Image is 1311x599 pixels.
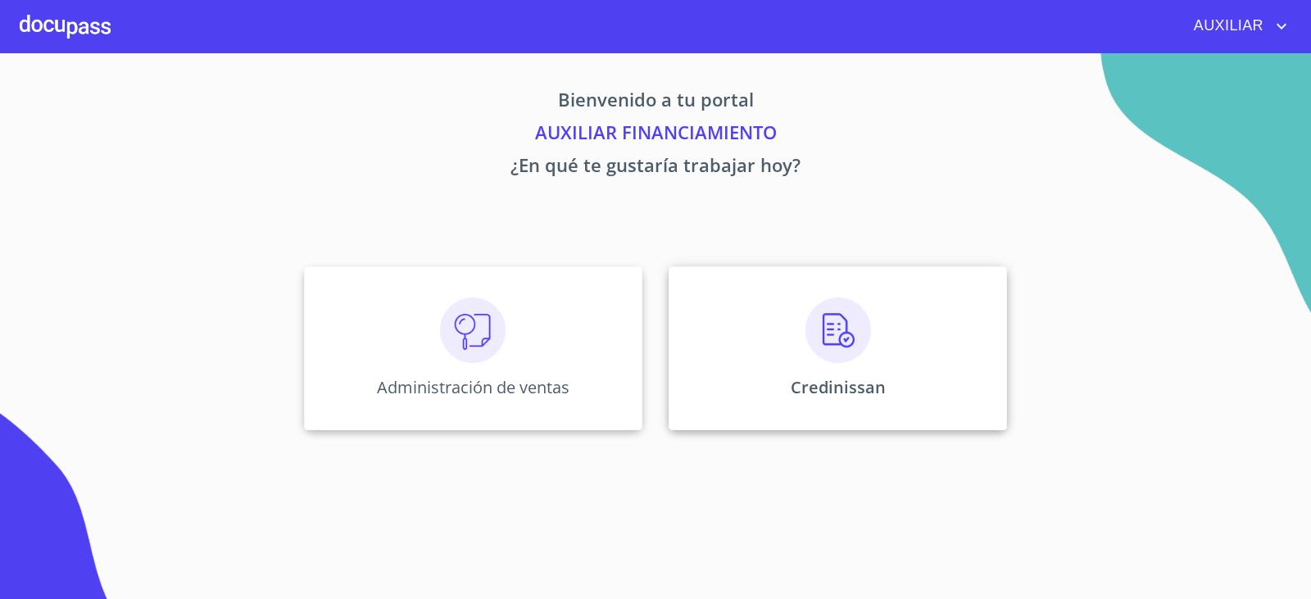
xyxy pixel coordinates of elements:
[1182,13,1272,39] span: AUXILIAR
[1182,13,1291,39] button: account of current user
[151,119,1160,152] p: AUXILIAR FINANCIAMIENTO
[805,297,871,363] img: verificacion.png
[791,376,886,398] p: Credinissan
[440,297,506,363] img: consulta.png
[151,152,1160,184] p: ¿En qué te gustaría trabajar hoy?
[377,376,569,398] p: Administración de ventas
[151,86,1160,119] p: Bienvenido a tu portal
